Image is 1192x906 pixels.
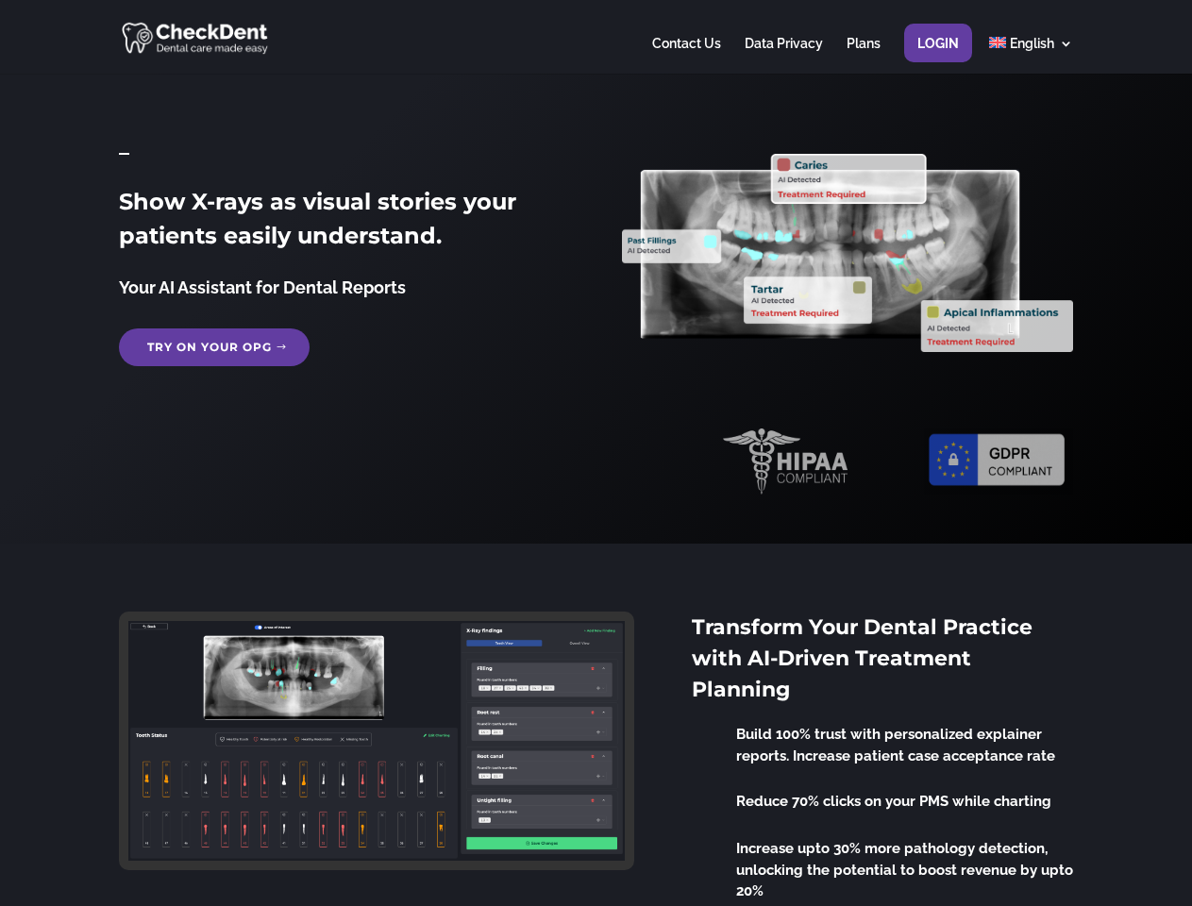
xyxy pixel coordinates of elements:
a: Try on your OPG [119,328,310,366]
span: Your AI Assistant for Dental Reports [119,277,406,297]
a: English [989,37,1073,74]
span: English [1010,36,1054,51]
img: CheckDent AI [122,19,270,56]
a: Plans [847,37,881,74]
a: Contact Us [652,37,721,74]
h2: Show X-rays as visual stories your patients easily understand. [119,185,569,262]
img: X_Ray_annotated [622,154,1072,352]
a: Login [917,37,959,74]
span: _ [119,133,129,159]
a: Data Privacy [745,37,823,74]
span: Increase upto 30% more pathology detection, unlocking the potential to boost revenue by upto 20% [736,840,1073,899]
span: Build 100% trust with personalized explainer reports. Increase patient case acceptance rate [736,726,1055,764]
span: Reduce 70% clicks on your PMS while charting [736,793,1051,810]
span: Transform Your Dental Practice with AI-Driven Treatment Planning [692,614,1033,702]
